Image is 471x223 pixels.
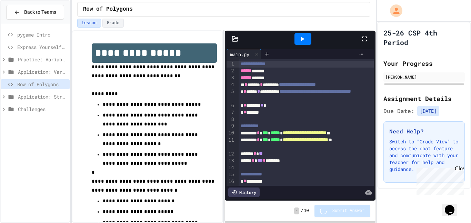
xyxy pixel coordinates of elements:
[227,130,235,136] div: 10
[227,171,235,178] div: 15
[17,81,67,88] span: Row of Polygons
[24,9,56,16] span: Back to Teams
[102,19,124,28] button: Grade
[227,74,235,81] div: 3
[227,68,235,74] div: 2
[389,127,459,135] h3: Need Help?
[301,208,303,214] span: /
[227,178,235,185] div: 16
[18,93,67,100] span: Application: Strings, Inputs, Math
[383,59,465,68] h2: Your Progress
[228,187,260,197] div: History
[294,207,299,214] span: -
[383,94,465,103] h2: Assignment Details
[3,3,48,44] div: Chat with us now!Close
[227,123,235,130] div: 9
[17,31,67,38] span: pygame Intro
[83,5,133,13] span: Row of Polygons
[227,151,235,158] div: 12
[18,105,67,113] span: Challenges
[383,107,414,115] span: Due Date:
[227,109,235,116] div: 7
[442,195,464,216] iframe: chat widget
[227,185,235,199] div: 17
[227,137,235,151] div: 11
[414,165,464,195] iframe: chat widget
[383,28,465,47] h1: 25-26 CSP 4th Period
[389,138,459,173] p: Switch to "Grade View" to access the chat feature and communicate with your teacher for help and ...
[77,19,101,28] button: Lesson
[304,208,309,214] span: 10
[227,158,235,164] div: 13
[18,68,67,75] span: Application: Variables/Print
[332,208,365,214] span: Submit Answer
[227,61,235,68] div: 1
[383,3,404,19] div: My Account
[227,164,235,171] div: 14
[17,43,67,51] span: Express Yourself in Python!
[227,51,253,58] div: main.py
[227,88,235,102] div: 5
[385,74,463,80] div: [PERSON_NAME]
[235,185,239,191] span: Fold line
[227,116,235,123] div: 8
[18,56,67,63] span: Practice: Variables/Print
[417,106,439,116] span: [DATE]
[227,81,235,88] div: 4
[227,102,235,109] div: 6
